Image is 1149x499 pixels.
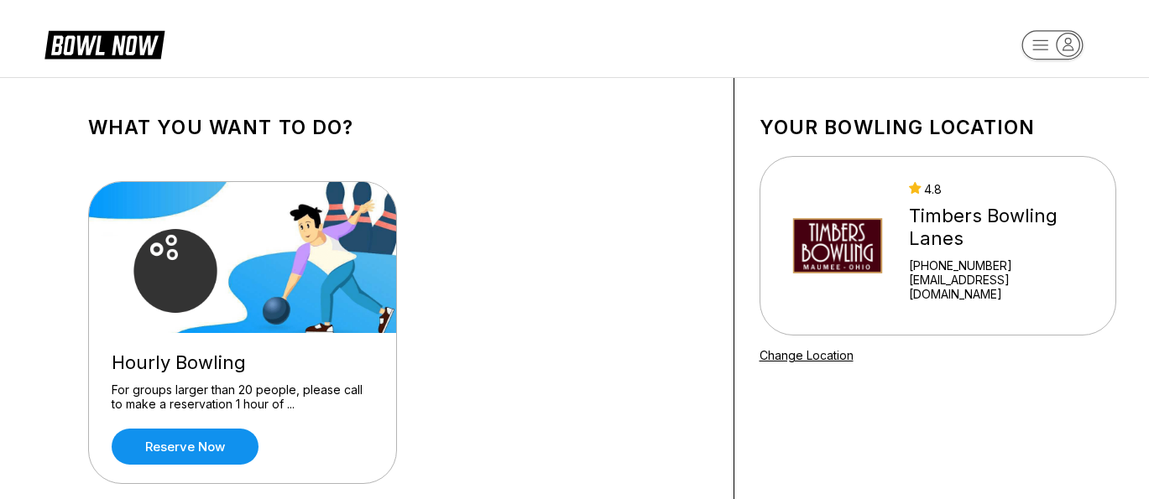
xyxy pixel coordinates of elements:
img: Timbers Bowling Lanes [782,183,894,309]
a: Reserve now [112,429,259,465]
img: Hourly Bowling [89,182,398,333]
div: Timbers Bowling Lanes [909,205,1094,250]
a: [EMAIL_ADDRESS][DOMAIN_NAME] [909,273,1094,301]
div: 4.8 [909,182,1094,196]
div: For groups larger than 20 people, please call to make a reservation 1 hour of ... [112,382,373,412]
h1: What you want to do? [88,116,708,139]
div: [PHONE_NUMBER] [909,258,1094,273]
div: Hourly Bowling [112,351,373,374]
a: Change Location [760,348,854,362]
h1: Your bowling location [760,116,1116,139]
